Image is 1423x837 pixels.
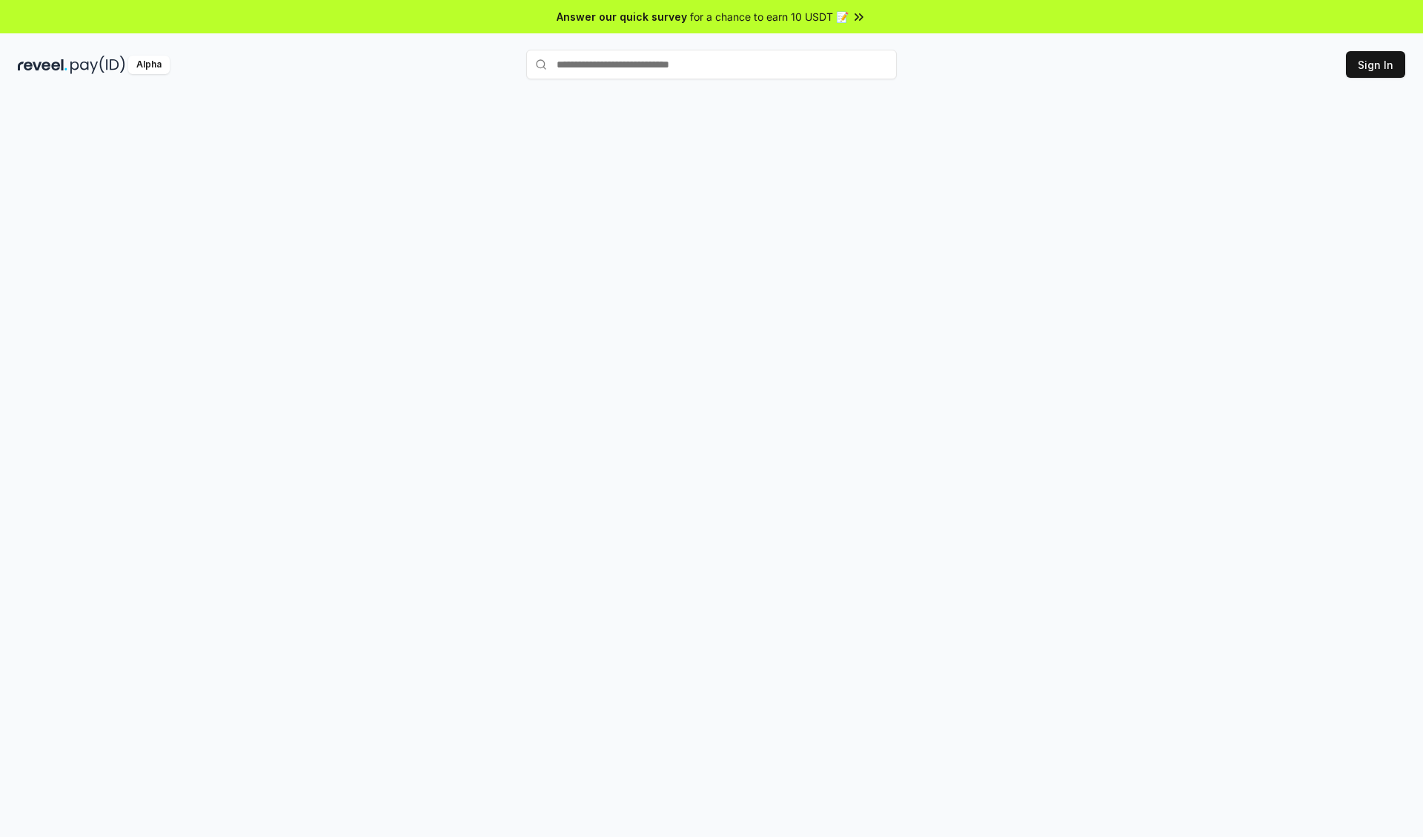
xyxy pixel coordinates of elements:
button: Sign In [1346,51,1405,78]
img: pay_id [70,56,125,74]
span: for a chance to earn 10 USDT 📝 [690,9,849,24]
img: reveel_dark [18,56,67,74]
div: Alpha [128,56,170,74]
span: Answer our quick survey [557,9,687,24]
